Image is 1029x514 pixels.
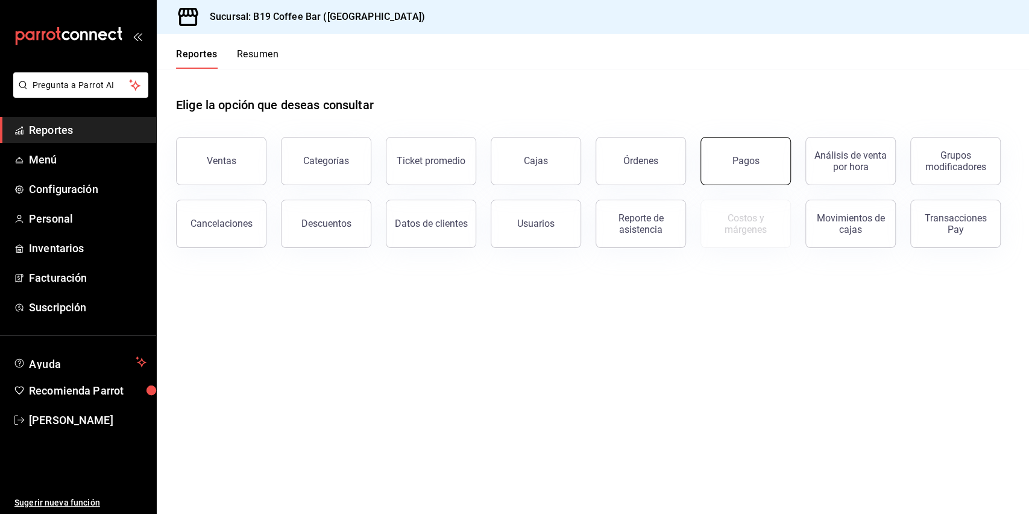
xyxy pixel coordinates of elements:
[596,137,686,185] button: Órdenes
[910,137,1001,185] button: Grupos modificadores
[700,200,791,248] button: Contrata inventarios para ver este reporte
[29,299,146,316] span: Suscripción
[700,137,791,185] button: Pagos
[918,212,993,235] div: Transacciones Pay
[517,218,555,229] div: Usuarios
[13,72,148,98] button: Pregunta a Parrot AI
[397,155,465,167] div: Ticket promedio
[14,497,146,509] span: Sugerir nueva función
[29,355,131,369] span: Ayuda
[8,87,148,100] a: Pregunta a Parrot AI
[29,382,146,399] span: Recomienda Parrot
[386,137,476,185] button: Ticket promedio
[29,412,146,428] span: [PERSON_NAME]
[395,218,468,229] div: Datos de clientes
[623,155,658,167] div: Órdenes
[29,211,146,227] span: Personal
[708,212,783,235] div: Costos y márgenes
[805,200,896,248] button: Movimientos de cajas
[281,137,371,185] button: Categorías
[237,48,278,69] button: Resumen
[33,79,130,92] span: Pregunta a Parrot AI
[29,181,146,197] span: Configuración
[813,212,888,235] div: Movimientos de cajas
[281,200,371,248] button: Descuentos
[813,150,888,173] div: Análisis de venta por hora
[200,10,425,24] h3: Sucursal: B19 Coffee Bar ([GEOGRAPHIC_DATA])
[918,150,993,173] div: Grupos modificadores
[133,31,142,41] button: open_drawer_menu
[29,270,146,286] span: Facturación
[176,48,218,69] button: Reportes
[29,240,146,256] span: Inventarios
[524,154,549,168] div: Cajas
[491,200,581,248] button: Usuarios
[596,200,686,248] button: Reporte de asistencia
[176,48,278,69] div: navigation tabs
[386,200,476,248] button: Datos de clientes
[190,218,253,229] div: Cancelaciones
[603,212,678,235] div: Reporte de asistencia
[303,155,349,167] div: Categorías
[732,155,760,167] div: Pagos
[176,137,266,185] button: Ventas
[176,96,374,114] h1: Elige la opción que deseas consultar
[491,137,581,185] a: Cajas
[176,200,266,248] button: Cancelaciones
[207,155,236,167] div: Ventas
[301,218,351,229] div: Descuentos
[910,200,1001,248] button: Transacciones Pay
[29,122,146,138] span: Reportes
[805,137,896,185] button: Análisis de venta por hora
[29,151,146,168] span: Menú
